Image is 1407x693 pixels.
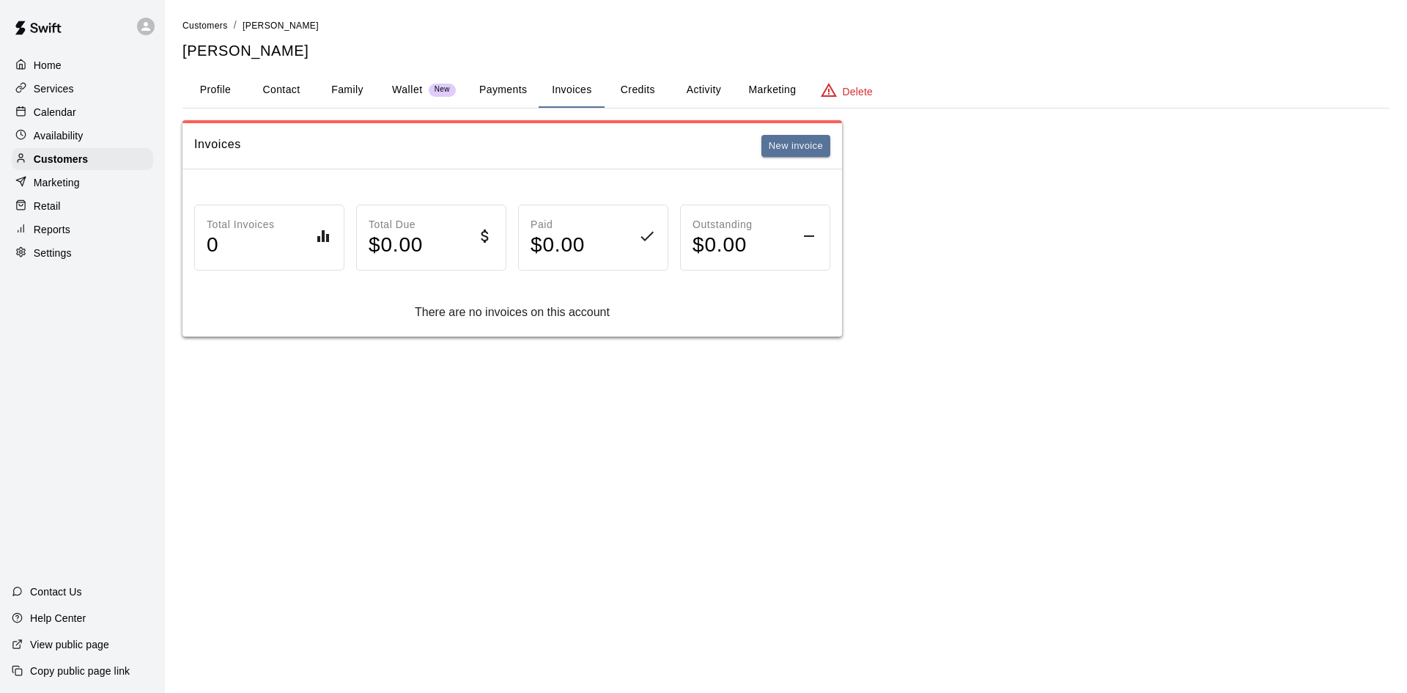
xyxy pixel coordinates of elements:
p: Help Center [30,611,86,626]
button: New invoice [761,135,830,158]
h4: $ 0.00 [369,232,423,258]
a: Availability [12,125,153,147]
p: Outstanding [693,217,753,232]
p: Wallet [392,82,423,98]
a: Customers [12,148,153,170]
li: / [234,18,237,33]
div: basic tabs example [182,73,1389,108]
p: Availability [34,128,84,143]
span: Customers [182,21,228,31]
p: Delete [843,84,873,99]
button: Family [314,73,380,108]
h4: $ 0.00 [693,232,753,258]
nav: breadcrumb [182,18,1389,34]
p: Customers [34,152,88,166]
p: Reports [34,222,70,237]
button: Activity [671,73,736,108]
a: Services [12,78,153,100]
p: View public page [30,637,109,652]
h5: [PERSON_NAME] [182,41,1389,61]
a: Marketing [12,172,153,194]
button: Invoices [539,73,605,108]
p: Paid [531,217,585,232]
span: New [429,85,456,95]
a: Calendar [12,101,153,123]
p: Marketing [34,175,80,190]
button: Contact [248,73,314,108]
button: Payments [468,73,539,108]
a: Settings [12,242,153,264]
a: Home [12,54,153,76]
button: Credits [605,73,671,108]
p: Total Due [369,217,423,232]
h6: Invoices [194,135,241,158]
p: Home [34,58,62,73]
p: Contact Us [30,584,82,599]
p: Services [34,81,74,96]
p: Total Invoices [207,217,275,232]
a: Reports [12,219,153,241]
div: There are no invoices on this account [194,306,830,319]
p: Settings [34,246,72,260]
span: [PERSON_NAME] [243,21,319,31]
p: Retail [34,199,61,213]
a: Retail [12,195,153,217]
p: Calendar [34,105,76,120]
h4: 0 [207,232,275,258]
p: Copy public page link [30,664,130,678]
a: Customers [182,19,228,31]
button: Marketing [736,73,808,108]
button: Profile [182,73,248,108]
h4: $ 0.00 [531,232,585,258]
